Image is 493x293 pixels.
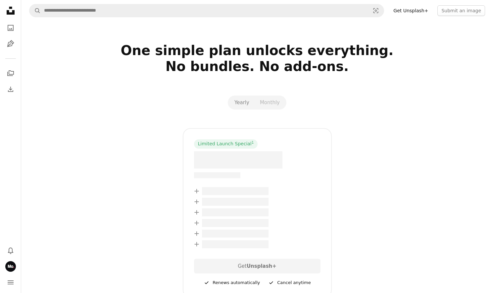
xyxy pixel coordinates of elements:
img: Avatar of user simas Mo [5,261,16,272]
span: – –––– ––––. [194,151,283,169]
span: – –––– –––– ––– ––– –––– –––– [202,219,269,227]
sup: 1 [252,140,254,144]
span: – –––– –––– ––– ––– –––– –––– [202,208,269,216]
button: Yearly [229,97,255,108]
button: Notifications [4,244,17,257]
a: Get Unsplash+ [389,5,432,16]
strong: Unsplash+ [247,263,276,269]
div: Get [194,259,320,273]
a: Home — Unsplash [4,4,17,19]
button: Menu [4,276,17,289]
a: Photos [4,21,17,35]
div: Cancel anytime [268,279,311,287]
button: Submit an image [437,5,485,16]
a: Download History [4,83,17,96]
button: Visual search [368,4,384,17]
span: – –––– –––– ––– ––– –––– –––– [202,240,269,248]
button: Monthly [255,97,285,108]
span: –– –––– –––– –––– –– [194,172,241,178]
div: Limited Launch Special [194,139,258,149]
a: 1 [250,141,255,147]
span: – –––– –––– ––– ––– –––– –––– [202,230,269,238]
form: Find visuals sitewide [29,4,384,17]
a: Illustrations [4,37,17,50]
div: Renews automatically [203,279,260,287]
h2: One simple plan unlocks everything. No bundles. No add-ons. [43,42,472,90]
span: – –––– –––– ––– ––– –––– –––– [202,187,269,195]
button: Search Unsplash [29,4,41,17]
a: Collections [4,67,17,80]
span: – –––– –––– ––– ––– –––– –––– [202,198,269,206]
button: Profile [4,260,17,273]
